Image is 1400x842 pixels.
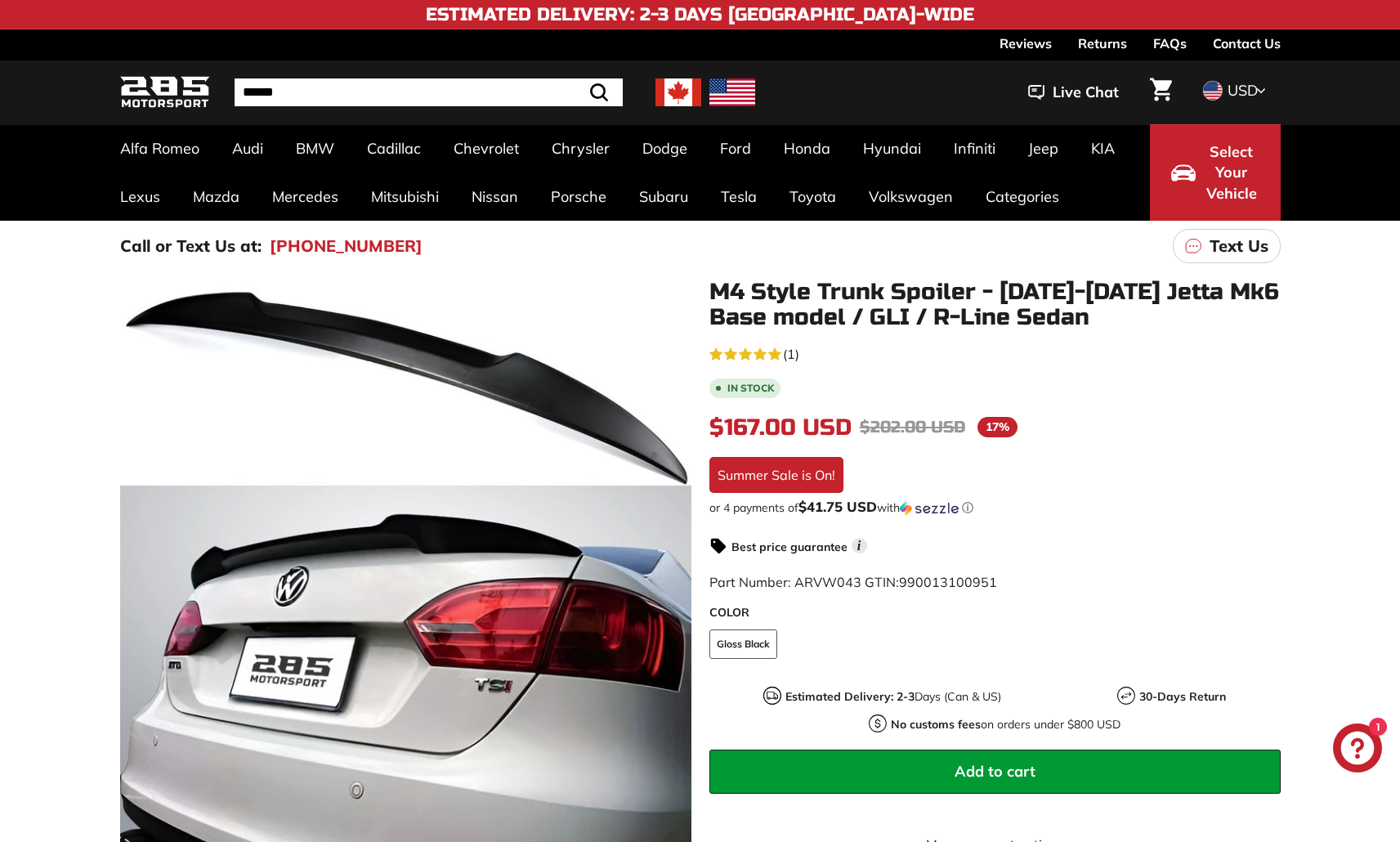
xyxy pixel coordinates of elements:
[1007,72,1140,113] button: Live Chat
[1213,29,1281,57] a: Contact Us
[704,124,767,172] a: Ford
[1150,124,1281,221] button: Select Your Vehicle
[235,78,623,106] input: Search
[270,234,423,258] a: [PHONE_NUMBER]
[280,124,351,172] a: BMW
[785,689,915,704] strong: Estimated Delivery: 2-3
[937,124,1012,172] a: Infiniti
[120,74,210,112] img: Logo_285_Motorsport_areodynamics_components
[256,172,355,221] a: Mercedes
[1053,82,1119,103] span: Live Chat
[1140,65,1182,120] a: Cart
[977,417,1018,437] span: 17%
[709,499,1281,516] div: or 4 payments of with
[709,604,1281,621] label: COLOR
[104,172,177,221] a: Lexus
[1204,141,1259,204] span: Select Your Vehicle
[852,172,969,221] a: Volkswagen
[216,124,280,172] a: Audi
[852,538,867,553] span: i
[1075,124,1131,172] a: KIA
[1173,229,1281,263] a: Text Us
[535,124,626,172] a: Chrysler
[1153,29,1187,57] a: FAQs
[626,124,704,172] a: Dodge
[783,344,799,364] span: (1)
[355,172,455,221] a: Mitsubishi
[727,383,774,393] b: In stock
[955,762,1035,781] span: Add to cart
[847,124,937,172] a: Hyundai
[709,280,1281,330] h1: M4 Style Trunk Spoiler - [DATE]-[DATE] Jetta Mk6 Base model / GLI / R-Line Sedan
[709,574,997,590] span: Part Number: ARVW043 GTIN:
[767,124,847,172] a: Honda
[709,414,852,441] span: $167.00 USD
[437,124,535,172] a: Chevrolet
[1078,29,1127,57] a: Returns
[900,501,959,516] img: Sezzle
[104,124,216,172] a: Alfa Romeo
[1000,29,1052,57] a: Reviews
[623,172,704,221] a: Subaru
[120,234,262,258] p: Call or Text Us at:
[709,750,1281,794] button: Add to cart
[731,540,848,554] strong: Best price guarantee
[773,172,852,221] a: Toyota
[177,172,256,221] a: Mazda
[704,172,773,221] a: Tesla
[891,717,981,732] strong: No customs fees
[535,172,623,221] a: Porsche
[709,457,843,493] div: Summer Sale is On!
[1012,124,1075,172] a: Jeep
[709,343,1281,364] a: 5.0 rating (1 votes)
[860,417,965,437] span: $202.00 USD
[899,574,997,590] span: 990013100951
[351,124,437,172] a: Cadillac
[891,716,1120,733] p: on orders under $800 USD
[709,499,1281,516] div: or 4 payments of$41.75 USDwithSezzle Click to learn more about Sezzle
[785,688,1001,705] p: Days (Can & US)
[1139,689,1226,704] strong: 30-Days Return
[969,172,1076,221] a: Categories
[1328,723,1387,777] inbox-online-store-chat: Shopify online store chat
[426,5,974,25] h4: Estimated Delivery: 2-3 Days [GEOGRAPHIC_DATA]-Wide
[1228,81,1258,100] span: USD
[798,498,877,515] span: $41.75 USD
[455,172,535,221] a: Nissan
[1210,234,1268,258] p: Text Us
